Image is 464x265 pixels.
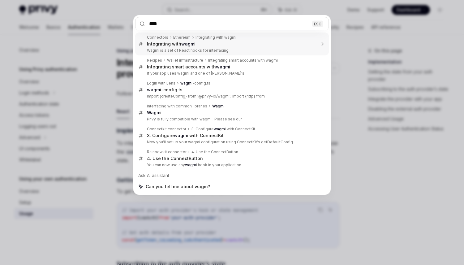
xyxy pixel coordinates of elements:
[212,104,225,109] div: i
[191,127,255,132] div: 3. Configure i with ConnectKit
[147,150,187,154] div: Rainbowkit connector
[181,41,194,46] b: wagm
[147,81,175,86] div: Login with Lens
[147,35,168,40] div: Connectors
[147,87,183,93] div: i-config.ts
[214,127,225,131] b: wagm
[167,58,203,63] div: Wallet infrastructure
[173,35,191,40] div: Ethereum
[212,104,224,108] b: Wagm
[147,58,162,63] div: Recipes
[180,81,191,85] b: wagm
[191,150,238,154] div: 4. Use the ConnectButton
[147,127,186,132] div: Connectkit connector
[147,117,316,122] p: Privy is fully compatible with wagmi . Please see our
[147,41,195,47] div: Integrating with i
[147,94,316,99] p: import {createConfig} from '@privy-io/wagmi'; import {http} from '
[135,170,329,181] div: Ask AI assistant
[216,64,229,69] b: wagm
[174,133,187,138] b: wagm
[185,163,196,167] b: wagm
[147,71,316,76] p: If your app uses wagmi and one of [PERSON_NAME]'s
[147,163,316,167] p: You can now use any i hook in your application
[208,58,278,63] div: Integrating smart accounts with wagmi
[147,87,160,92] b: wagm
[180,81,210,86] div: i-config.ts
[147,64,230,70] div: Integrating smart accounts with i
[147,48,316,53] p: Wagmi is a set of React hooks for interfacing
[147,104,207,109] div: Interfacing with common libraries
[147,110,160,115] b: Wagm
[147,156,203,161] div: 4. Use the ConnectButton
[195,35,236,40] div: Integrating with wagmi
[312,20,323,27] div: ESC
[146,184,210,190] span: Can you tell me about wagm?
[147,110,161,115] div: i
[147,133,224,138] div: 3. Configure i with ConnectKit
[147,140,316,145] p: Now you'll set up your wagmi configuration using ConnectKit's getDefaultConfig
